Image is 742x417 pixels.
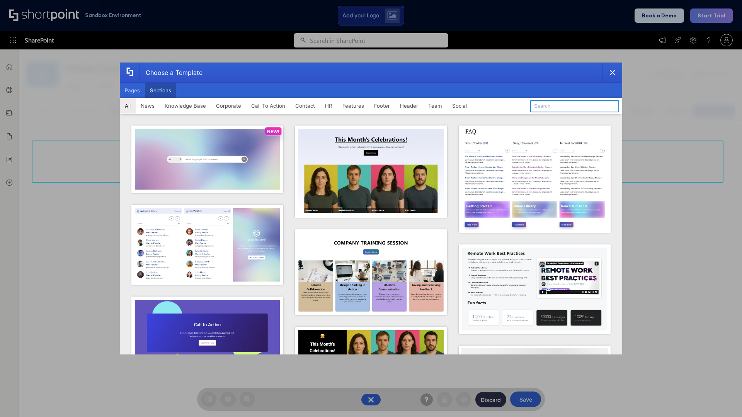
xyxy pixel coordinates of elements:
button: Call To Action [246,98,290,114]
button: Header [395,98,423,114]
div: Choose a Template [140,63,203,82]
p: NEW! [267,129,279,134]
button: News [136,98,160,114]
button: Sections [145,83,176,98]
button: All [120,98,136,114]
button: Team [423,98,447,114]
button: Social [447,98,472,114]
iframe: Chat Widget [703,380,742,417]
div: template selector [120,63,622,354]
button: Pages [120,83,145,98]
input: Search [530,100,619,112]
button: HR [320,98,337,114]
button: Features [337,98,369,114]
button: Contact [290,98,320,114]
button: Knowledge Base [160,98,211,114]
button: Corporate [211,98,246,114]
button: Footer [369,98,395,114]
